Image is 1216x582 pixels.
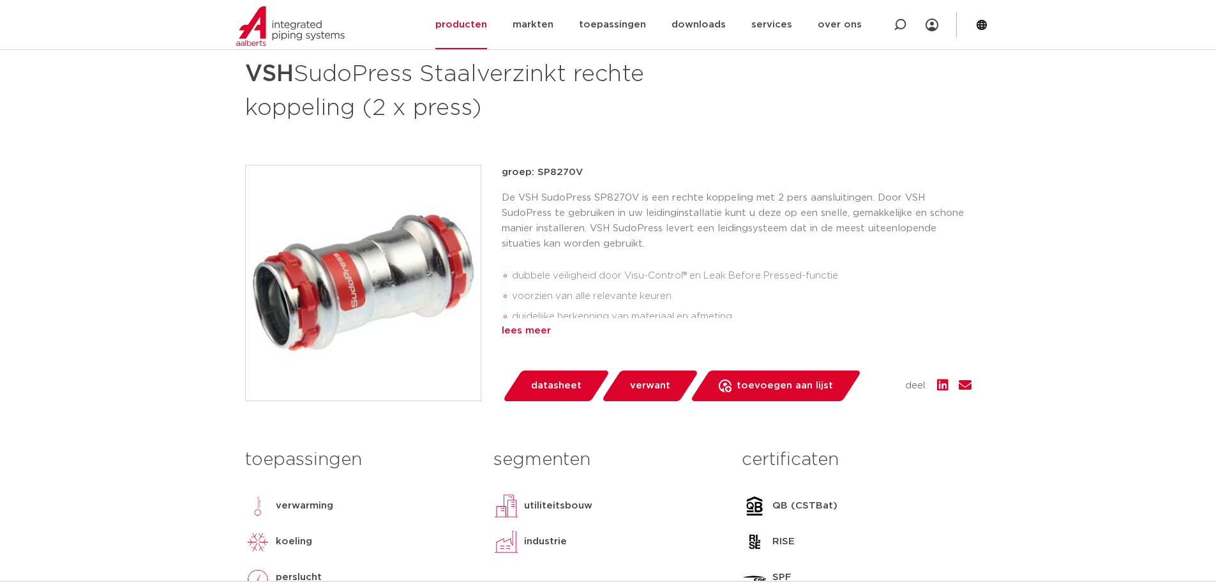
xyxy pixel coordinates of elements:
img: RISE [742,529,767,555]
a: datasheet [502,371,610,401]
a: verwant [601,371,699,401]
span: toevoegen aan lijst [737,376,833,396]
img: industrie [493,529,519,555]
p: verwarming [276,498,333,514]
img: verwarming [245,493,271,519]
h1: SudoPress Staalverzinkt rechte koppeling (2 x press) [245,55,724,124]
p: industrie [524,534,567,549]
img: koeling [245,529,271,555]
h3: segmenten [493,447,723,473]
li: duidelijke herkenning van materiaal en afmeting [512,307,972,327]
img: QB (CSTBat) [742,493,767,519]
h3: certificaten [742,447,971,473]
p: koeling [276,534,312,549]
li: dubbele veiligheid door Visu-Control® en Leak Before Pressed-functie [512,266,972,286]
p: De VSH SudoPress SP8270V is een rechte koppeling met 2 pers aansluitingen. Door VSH SudoPress te ... [502,190,972,252]
h3: toepassingen [245,447,474,473]
img: Product Image for VSH SudoPress Staalverzinkt rechte koppeling (2 x press) [246,165,481,401]
div: lees meer [502,323,972,339]
p: RISE [772,534,795,549]
span: deel: [905,378,927,394]
span: datasheet [531,376,582,396]
img: utiliteitsbouw [493,493,519,519]
p: QB (CSTBat) [772,498,837,514]
p: utiliteitsbouw [524,498,592,514]
span: verwant [630,376,670,396]
p: groep: SP8270V [502,165,972,180]
li: voorzien van alle relevante keuren [512,286,972,307]
strong: VSH [245,63,294,86]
